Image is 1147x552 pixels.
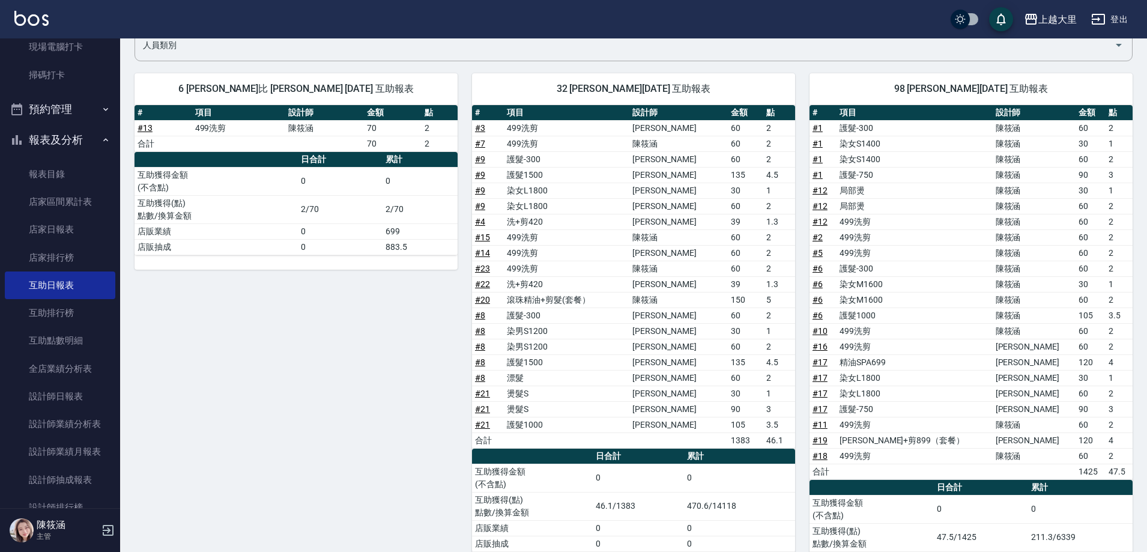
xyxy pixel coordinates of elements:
td: 2 [1106,339,1133,354]
td: 2 [1106,120,1133,136]
a: #12 [813,186,828,195]
button: 上越大里 [1019,7,1082,32]
td: 漂髮 [504,370,629,386]
td: 2 [1106,151,1133,167]
a: #21 [475,389,490,398]
a: #6 [813,264,823,273]
a: #3 [475,123,485,133]
td: [PERSON_NAME] [629,245,728,261]
a: #8 [475,342,485,351]
th: 日合計 [298,152,383,168]
td: 2 [1106,229,1133,245]
td: 499洗剪 [837,214,992,229]
td: 2 [422,120,458,136]
td: [PERSON_NAME] [993,432,1076,448]
a: #17 [813,357,828,367]
a: 報表目錄 [5,160,115,188]
td: 60 [1076,292,1106,308]
td: [PERSON_NAME] [629,198,728,214]
a: #6 [813,311,823,320]
td: [PERSON_NAME] [629,401,728,417]
th: 項目 [837,105,992,121]
td: 3 [1106,167,1133,183]
td: [PERSON_NAME] [629,276,728,292]
td: 2/70 [298,195,383,223]
td: 1 [763,386,795,401]
td: 70 [364,136,422,151]
td: 39 [728,214,763,229]
th: 累計 [383,152,458,168]
td: 陳筱涵 [993,245,1076,261]
td: 染女L1800 [837,370,992,386]
td: 店販抽成 [135,239,298,255]
button: 報表及分析 [5,124,115,156]
td: 499洗剪 [504,229,629,245]
a: #8 [475,373,485,383]
td: [PERSON_NAME] [629,354,728,370]
td: 染女L1800 [504,198,629,214]
a: #2 [813,232,823,242]
a: 設計師日報表 [5,383,115,410]
td: 499洗剪 [504,245,629,261]
td: 護髮1500 [504,167,629,183]
th: 金額 [364,105,422,121]
td: 60 [1076,261,1106,276]
span: 6 [PERSON_NAME]比 [PERSON_NAME] [DATE] 互助報表 [149,83,443,95]
td: 60 [1076,386,1106,401]
td: 染女L1800 [837,386,992,401]
a: #9 [475,201,485,211]
td: 1 [1106,370,1133,386]
a: #17 [813,404,828,414]
td: 5 [763,292,795,308]
td: 2 [1106,261,1133,276]
td: 60 [728,136,763,151]
th: 金額 [728,105,763,121]
th: 日合計 [934,480,1028,496]
td: 1 [763,323,795,339]
td: 60 [1076,214,1106,229]
td: 120 [1076,432,1106,448]
a: #13 [138,123,153,133]
a: #11 [813,420,828,429]
th: # [472,105,504,121]
button: Open [1109,35,1128,55]
td: 883.5 [383,239,458,255]
td: 2 [763,308,795,323]
td: 染女S1400 [837,151,992,167]
a: 互助日報表 [5,271,115,299]
td: 陳筱涵 [993,229,1076,245]
td: 1383 [728,432,763,448]
td: 30 [728,323,763,339]
td: 1 [1106,276,1133,292]
a: 店家排行榜 [5,244,115,271]
td: 2 [763,339,795,354]
a: #23 [475,264,490,273]
td: 1.3 [763,276,795,292]
th: 項目 [192,105,286,121]
td: 90 [1076,167,1106,183]
td: 陳筱涵 [993,136,1076,151]
td: 2 [763,229,795,245]
td: 染女S1400 [837,136,992,151]
td: 1.3 [763,214,795,229]
a: #12 [813,217,828,226]
td: [PERSON_NAME] [629,386,728,401]
td: 30 [1076,183,1106,198]
td: 2 [763,136,795,151]
td: 60 [1076,448,1106,464]
th: 設計師 [993,105,1076,121]
td: 499洗剪 [837,245,992,261]
td: 2 [1106,214,1133,229]
a: 互助點數明細 [5,327,115,354]
td: 染男S1200 [504,339,629,354]
td: 4.5 [763,167,795,183]
a: #4 [475,217,485,226]
a: #20 [475,295,490,305]
td: 燙髮S [504,386,629,401]
td: 0 [298,239,383,255]
td: 染女M1600 [837,292,992,308]
th: # [135,105,192,121]
p: 主管 [37,531,98,542]
img: Person [10,518,34,542]
a: #8 [475,311,485,320]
